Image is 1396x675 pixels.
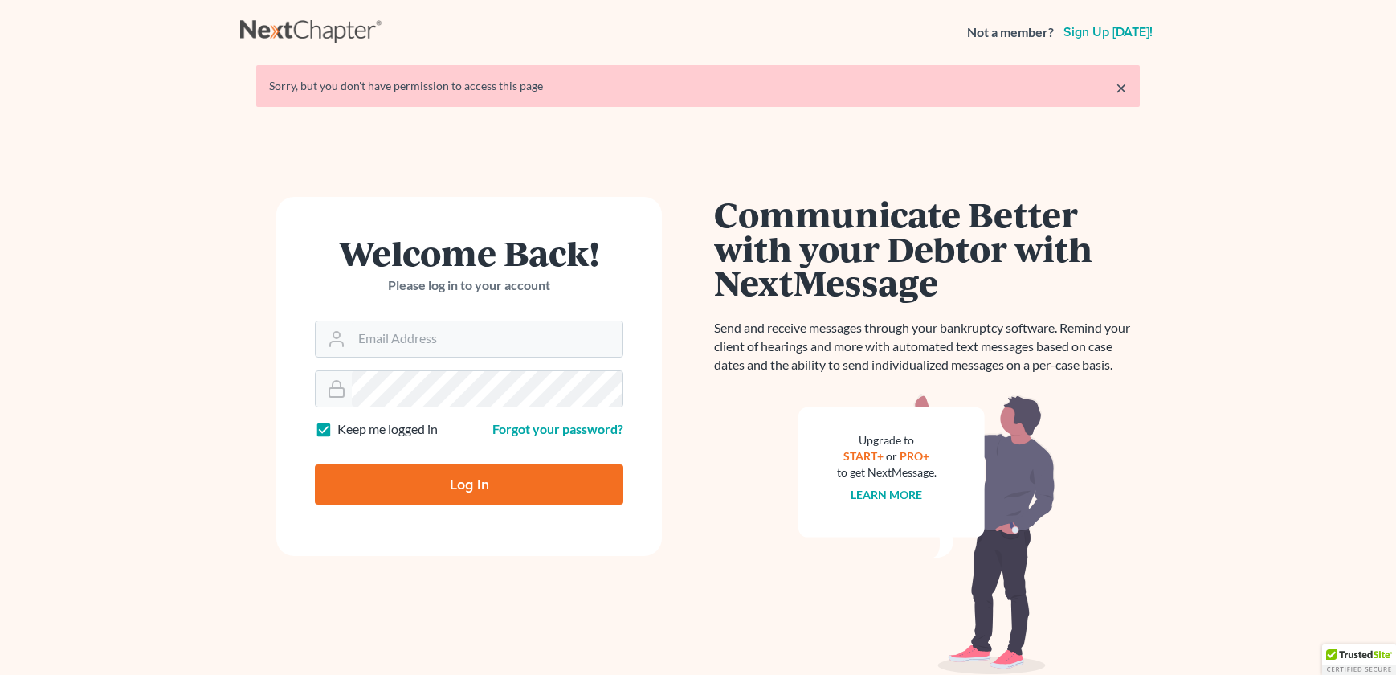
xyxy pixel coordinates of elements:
[269,78,1127,94] div: Sorry, but you don't have permission to access this page
[1322,644,1396,675] div: TrustedSite Certified
[315,276,623,295] p: Please log in to your account
[714,319,1140,374] p: Send and receive messages through your bankruptcy software. Remind your client of hearings and mo...
[315,464,623,505] input: Log In
[1116,78,1127,97] a: ×
[837,464,937,481] div: to get NextMessage.
[714,197,1140,300] h1: Communicate Better with your Debtor with NextMessage
[1060,26,1156,39] a: Sign up [DATE]!
[887,449,898,463] span: or
[798,394,1055,675] img: nextmessage_bg-59042aed3d76b12b5cd301f8e5b87938c9018125f34e5fa2b7a6b67550977c72.svg
[337,420,438,439] label: Keep me logged in
[352,321,622,357] input: Email Address
[315,235,623,270] h1: Welcome Back!
[851,488,923,501] a: Learn more
[967,23,1054,42] strong: Not a member?
[844,449,884,463] a: START+
[492,421,623,436] a: Forgot your password?
[837,432,937,448] div: Upgrade to
[900,449,930,463] a: PRO+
